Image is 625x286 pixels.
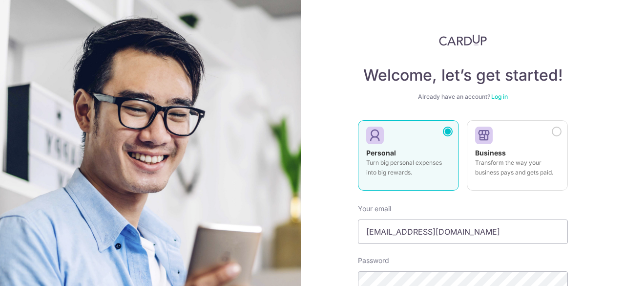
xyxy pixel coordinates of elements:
[366,149,396,157] strong: Personal
[358,256,389,265] label: Password
[475,158,560,177] p: Transform the way your business pays and gets paid.
[358,120,459,197] a: Personal Turn big personal expenses into big rewards.
[366,158,451,177] p: Turn big personal expenses into big rewards.
[467,120,568,197] a: Business Transform the way your business pays and gets paid.
[358,220,568,244] input: Enter your Email
[358,93,568,101] div: Already have an account?
[358,66,568,85] h4: Welcome, let’s get started!
[439,34,487,46] img: CardUp Logo
[475,149,506,157] strong: Business
[358,204,391,214] label: Your email
[491,93,508,100] a: Log in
